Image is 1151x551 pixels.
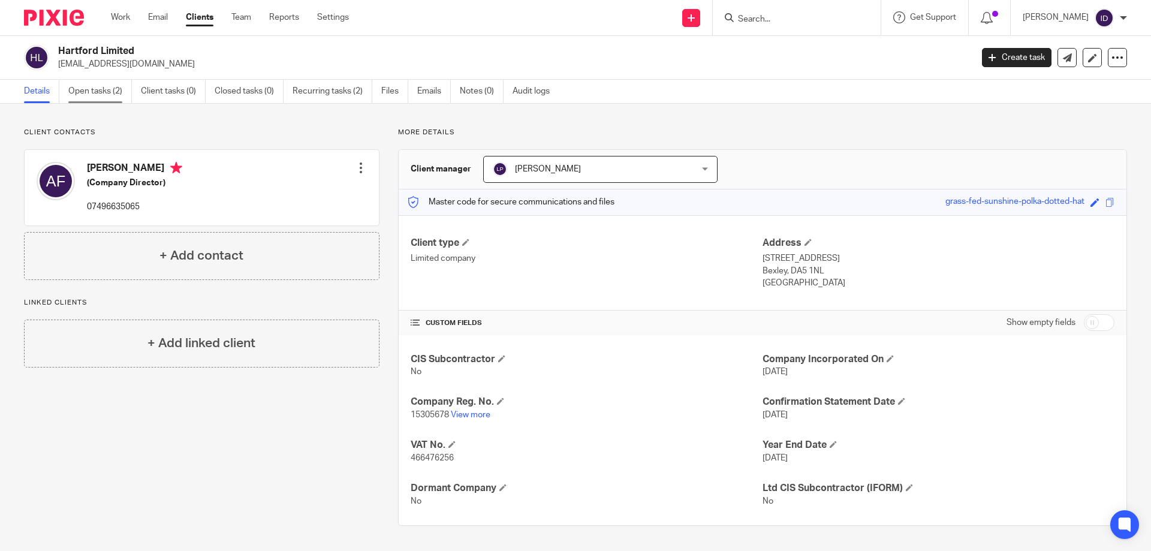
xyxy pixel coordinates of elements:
[170,162,182,174] i: Primary
[68,80,132,103] a: Open tasks (2)
[411,454,454,462] span: 466476256
[215,80,284,103] a: Closed tasks (0)
[763,396,1114,408] h4: Confirmation Statement Date
[945,195,1084,209] div: grass-fed-sunshine-polka-dotted-hat
[763,265,1114,277] p: Bexley, DA5 1NL
[493,162,507,176] img: svg%3E
[87,201,182,213] p: 07496635065
[411,411,449,419] span: 15305678
[398,128,1127,137] p: More details
[87,162,182,177] h4: [PERSON_NAME]
[982,48,1051,67] a: Create task
[111,11,130,23] a: Work
[293,80,372,103] a: Recurring tasks (2)
[763,368,788,376] span: [DATE]
[411,252,763,264] p: Limited company
[58,45,783,58] h2: Hartford Limited
[411,237,763,249] h4: Client type
[910,13,956,22] span: Get Support
[763,482,1114,495] h4: Ltd CIS Subcontractor (IFORM)
[1023,11,1089,23] p: [PERSON_NAME]
[411,482,763,495] h4: Dormant Company
[763,454,788,462] span: [DATE]
[411,163,471,175] h3: Client manager
[24,128,379,137] p: Client contacts
[515,165,581,173] span: [PERSON_NAME]
[381,80,408,103] a: Files
[87,177,182,189] h5: (Company Director)
[763,277,1114,289] p: [GEOGRAPHIC_DATA]
[763,411,788,419] span: [DATE]
[317,11,349,23] a: Settings
[37,162,75,200] img: svg%3E
[411,368,421,376] span: No
[231,11,251,23] a: Team
[411,353,763,366] h4: CIS Subcontractor
[147,334,255,353] h4: + Add linked client
[148,11,168,23] a: Email
[763,237,1114,249] h4: Address
[1007,317,1075,329] label: Show empty fields
[460,80,504,103] a: Notes (0)
[24,80,59,103] a: Details
[58,58,964,70] p: [EMAIL_ADDRESS][DOMAIN_NAME]
[513,80,559,103] a: Audit logs
[763,252,1114,264] p: [STREET_ADDRESS]
[451,411,490,419] a: View more
[411,439,763,451] h4: VAT No.
[763,497,773,505] span: No
[411,497,421,505] span: No
[24,10,84,26] img: Pixie
[141,80,206,103] a: Client tasks (0)
[159,246,243,265] h4: + Add contact
[417,80,451,103] a: Emails
[763,353,1114,366] h4: Company Incorporated On
[763,439,1114,451] h4: Year End Date
[186,11,213,23] a: Clients
[408,196,614,208] p: Master code for secure communications and files
[411,318,763,328] h4: CUSTOM FIELDS
[269,11,299,23] a: Reports
[411,396,763,408] h4: Company Reg. No.
[24,298,379,308] p: Linked clients
[24,45,49,70] img: svg%3E
[737,14,845,25] input: Search
[1095,8,1114,28] img: svg%3E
